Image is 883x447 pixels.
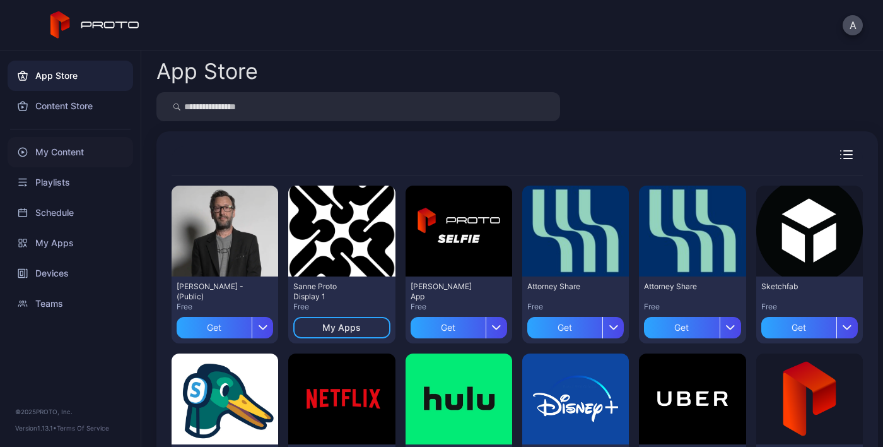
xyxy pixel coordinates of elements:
[8,198,133,228] a: Schedule
[293,302,390,312] div: Free
[411,317,486,338] div: Get
[8,61,133,91] a: App Store
[527,302,624,312] div: Free
[761,317,836,338] div: Get
[8,258,133,289] a: Devices
[8,289,133,319] a: Teams
[177,302,273,312] div: Free
[15,407,126,417] div: © 2025 PROTO, Inc.
[322,323,361,333] div: My Apps
[293,282,363,302] div: Sanne Proto Display 1
[527,312,624,338] button: Get
[8,91,133,121] a: Content Store
[843,15,863,35] button: A
[411,302,507,312] div: Free
[293,317,390,338] button: My Apps
[761,282,831,292] div: Sketchfab
[8,137,133,167] a: My Content
[15,424,57,432] span: Version 1.13.1 •
[411,312,507,338] button: Get
[761,312,858,338] button: Get
[527,317,602,338] div: Get
[644,312,740,338] button: Get
[761,302,858,312] div: Free
[156,61,258,82] div: App Store
[644,317,719,338] div: Get
[57,424,109,432] a: Terms Of Service
[644,282,713,292] div: Attorney Share
[177,282,246,302] div: David N Persona - (Public)
[527,282,597,292] div: Attorney Share
[8,167,133,198] a: Playlists
[8,228,133,258] a: My Apps
[644,302,740,312] div: Free
[411,282,480,302] div: David Selfie App
[177,317,252,338] div: Get
[177,312,273,338] button: Get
